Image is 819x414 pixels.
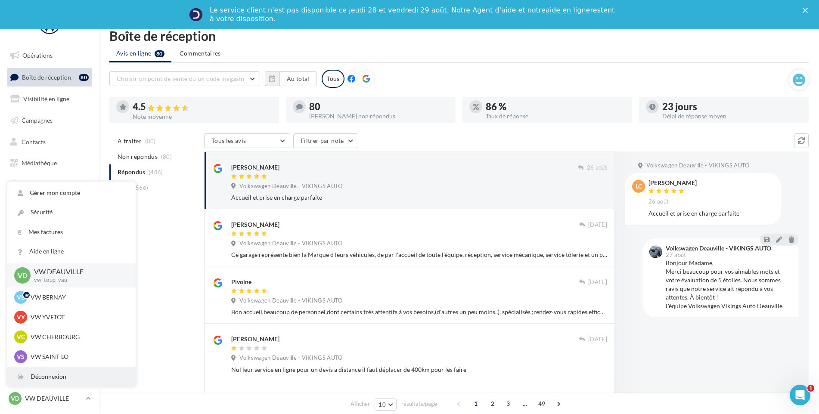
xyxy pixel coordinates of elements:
[501,397,515,411] span: 3
[486,397,499,411] span: 2
[22,117,53,124] span: Campagnes
[309,113,449,119] div: [PERSON_NAME] non répondus
[34,267,122,277] p: VW DEAUVILLE
[210,6,616,23] div: Le service client n'est pas disponible ce jeudi 28 et vendredi 29 août. Notre Agent d'aide et not...
[204,133,290,148] button: Tous les avis
[133,114,272,120] div: Note moyenne
[5,154,94,172] a: Médiathèque
[648,180,697,186] div: [PERSON_NAME]
[588,278,607,286] span: [DATE]
[180,49,221,58] span: Commentaires
[231,193,607,202] div: Accueil et prise en charge parfaite
[7,367,136,386] div: Déconnexion
[5,68,94,87] a: Boîte de réception80
[293,133,358,148] button: Filtrer par note
[231,365,607,374] div: Nul leur service en ligne pour un devis a distance il faut déplacer de 400km pour les faire
[5,197,94,222] a: PLV et print personnalisable
[666,245,771,251] div: Volkswagen Deauville - VIKINGS AUTO
[145,138,156,145] span: (80)
[189,8,203,22] img: Profile image for Service-Client
[790,385,810,405] iframe: Intercom live chat
[31,333,125,341] p: VW CHERBOURG
[7,183,136,203] a: Gérer mon compte
[31,313,125,321] p: VW YVETOT
[118,137,142,145] span: A traiter
[231,250,607,259] div: Ce garage représente bien la Marque d leurs véhicules, de par l'accueil de toute l'équipe, récept...
[239,297,342,305] span: Volkswagen Deauville - VIKINGS AUTO
[587,164,607,172] span: 26 août
[25,394,82,403] p: VW DEAUVILLE
[22,138,46,145] span: Contacts
[518,397,532,411] span: ...
[161,153,172,160] span: (80)
[588,221,607,229] span: [DATE]
[211,137,246,144] span: Tous les avis
[17,313,25,321] span: VY
[22,73,71,80] span: Boîte de réception
[5,133,94,151] a: Contacts
[11,394,19,403] span: VD
[486,113,625,119] div: Taux de réponse
[117,75,244,82] span: Choisir un point de vente ou un code magasin
[79,74,89,81] div: 80
[666,252,686,258] span: 27 août
[17,352,25,361] span: VS
[7,242,136,261] a: Aide en ligne
[7,203,136,222] a: Sécurité
[546,6,590,14] a: aide en ligne
[803,8,811,13] div: Fermer
[239,354,342,362] span: Volkswagen Deauville - VIKINGS AUTO
[646,162,749,170] span: Volkswagen Deauville - VIKINGS AUTO
[648,198,669,206] span: 26 août
[134,184,149,191] span: (566)
[648,209,774,218] div: Accueil et prise en charge parfaite
[109,29,809,42] div: Boîte de réception
[5,111,94,130] a: Campagnes
[662,102,802,111] div: 23 jours
[469,397,483,411] span: 1
[401,400,437,408] span: résultats/page
[231,308,607,316] div: Bon accueil,beaucoup de personnel,dont certains très attentifs à vos besoins,(d'autres un peu moi...
[322,70,344,88] div: Tous
[231,392,279,401] div: [PERSON_NAME]
[662,113,802,119] div: Délai de réponse moyen
[22,181,50,188] span: Calendrier
[5,176,94,194] a: Calendrier
[31,352,125,361] p: VW SAINT-LO
[265,71,317,86] button: Au total
[5,90,94,108] a: Visibilité en ligne
[636,182,642,191] span: lc
[588,336,607,343] span: [DATE]
[486,102,625,111] div: 86 %
[7,390,92,407] a: VD VW DEAUVILLE
[22,52,53,59] span: Opérations
[118,152,158,161] span: Non répondus
[666,259,791,310] div: Bonjour Madame, Merci beaucoup pour vos aimables mots et votre évaluation de 5 étoiles. Nous somm...
[109,71,260,86] button: Choisir un point de vente ou un code magasin
[378,401,386,408] span: 10
[18,270,28,280] span: VD
[7,222,136,242] a: Mes factures
[239,240,342,247] span: Volkswagen Deauville - VIKINGS AUTO
[17,293,25,302] span: VB
[231,163,279,172] div: [PERSON_NAME]
[231,220,279,229] div: [PERSON_NAME]
[133,102,272,112] div: 4.5
[535,397,549,411] span: 49
[279,71,317,86] button: Au total
[239,182,342,190] span: Volkswagen Deauville - VIKINGS AUTO
[351,400,370,408] span: Afficher
[22,159,57,167] span: Médiathèque
[23,95,69,102] span: Visibilité en ligne
[231,278,251,286] div: Pivoine
[5,226,94,251] a: Campagnes DataOnDemand
[31,293,125,302] p: VW BERNAY
[17,333,25,341] span: VC
[375,399,397,411] button: 10
[5,46,94,65] a: Opérations
[34,276,122,284] p: vw-touq-vau
[309,102,449,111] div: 80
[231,335,279,343] div: [PERSON_NAME]
[807,385,814,392] span: 1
